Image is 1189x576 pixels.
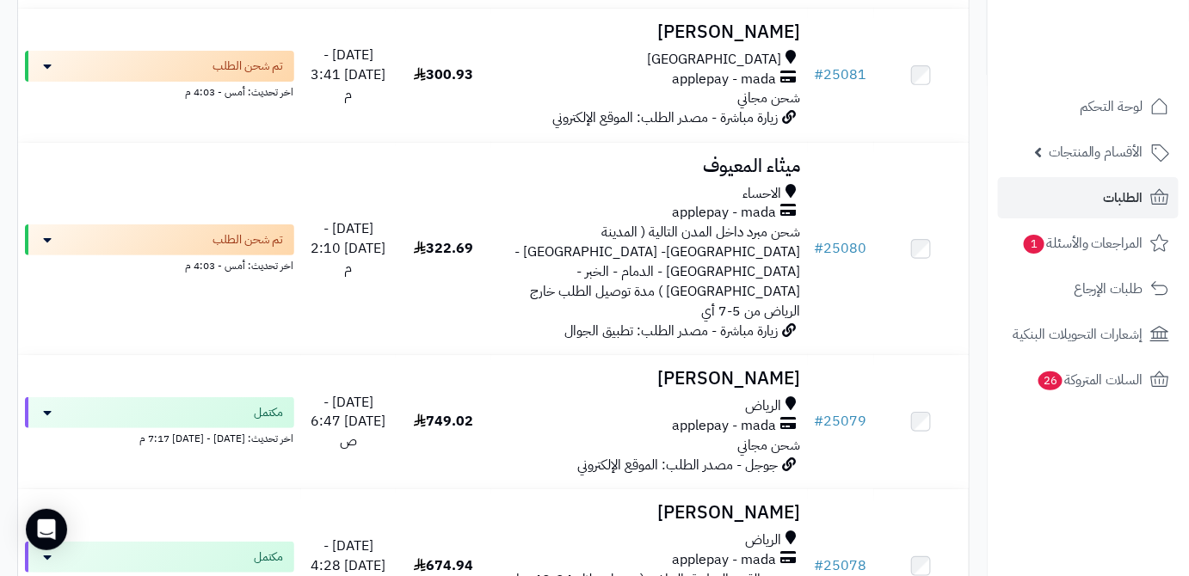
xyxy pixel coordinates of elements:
a: #25081 [815,64,867,85]
span: جوجل - مصدر الطلب: الموقع الإلكتروني [578,455,779,475]
span: 1 [1023,234,1045,254]
span: الطلبات [1104,186,1143,210]
h3: [PERSON_NAME] [498,369,801,389]
div: اخر تحديث: أمس - 4:03 م [25,82,294,100]
span: زيارة مباشرة - مصدر الطلب: تطبيق الجوال [565,321,779,341]
img: logo-2.png [1072,13,1173,49]
h3: ميثاء المعيوف [498,156,801,176]
span: [DATE] - [DATE] 3:41 م [311,45,385,105]
a: السلات المتروكة26 [998,359,1179,401]
span: تم شحن الطلب [213,231,284,248]
a: #25080 [815,238,867,259]
span: مكتمل [255,548,284,566]
span: السلات المتروكة [1037,368,1143,392]
span: applepay - mada [673,416,777,436]
span: لوحة التحكم [1080,95,1143,119]
span: 322.69 [414,238,473,259]
span: # [815,555,824,576]
span: [DATE] - [DATE] 2:10 م [311,218,385,279]
span: الرياض [746,396,782,416]
a: الطلبات [998,177,1179,218]
span: 300.93 [414,64,473,85]
span: [DATE] - [DATE] 6:47 ص [311,392,385,452]
span: 749.02 [414,411,473,432]
span: # [815,238,824,259]
h3: [PERSON_NAME] [498,503,801,523]
span: شحن مجاني [738,88,801,108]
a: #25078 [815,555,867,576]
a: طلبات الإرجاع [998,268,1179,309]
span: الاحساء [743,184,782,204]
span: # [815,64,824,85]
a: إشعارات التحويلات البنكية [998,314,1179,355]
span: 26 [1038,371,1063,391]
span: applepay - mada [673,203,777,223]
div: اخر تحديث: أمس - 4:03 م [25,255,294,273]
span: [GEOGRAPHIC_DATA] [648,50,782,70]
a: #25079 [815,411,867,432]
h3: [PERSON_NAME] [498,22,801,42]
div: Open Intercom Messenger [26,509,67,550]
span: الرياض [746,530,782,550]
span: 674.94 [414,555,473,576]
span: # [815,411,824,432]
span: applepay - mada [673,70,777,89]
span: تم شحن الطلب [213,58,284,75]
span: الأقسام والمنتجات [1049,140,1143,164]
span: طلبات الإرجاع [1074,277,1143,301]
a: المراجعات والأسئلة1 [998,223,1179,264]
span: مكتمل [255,404,284,421]
div: اخر تحديث: [DATE] - [DATE] 7:17 م [25,428,294,446]
span: applepay - mada [673,550,777,570]
span: شحن مبرد داخل المدن التالية ( المدينة [GEOGRAPHIC_DATA]- [GEOGRAPHIC_DATA] - [GEOGRAPHIC_DATA] - ... [515,222,801,321]
a: لوحة التحكم [998,86,1179,127]
span: المراجعات والأسئلة [1022,231,1143,255]
span: إشعارات التحويلات البنكية [1013,322,1143,346]
span: زيارة مباشرة - مصدر الطلب: الموقع الإلكتروني [553,107,779,128]
span: شحن مجاني [738,435,801,456]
